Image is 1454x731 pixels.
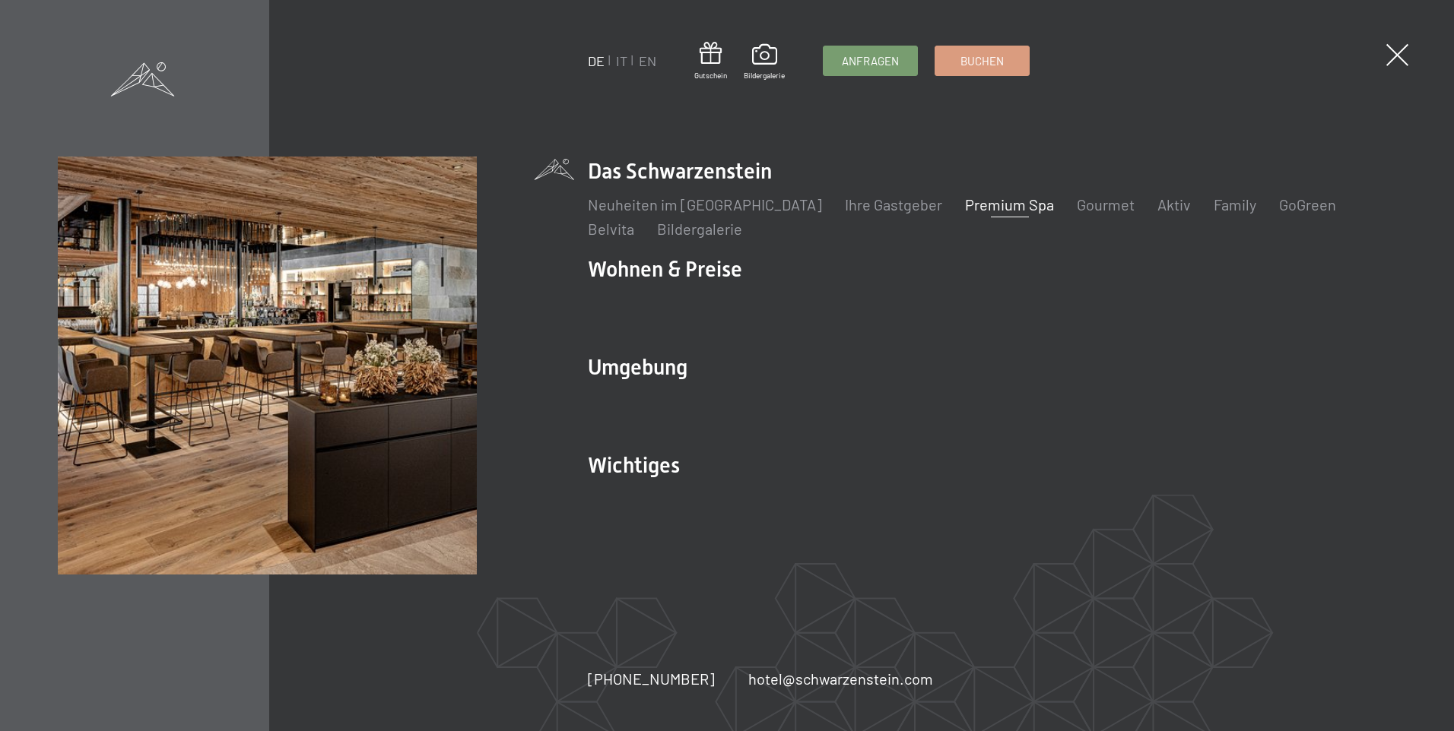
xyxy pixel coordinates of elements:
[935,46,1029,75] a: Buchen
[694,42,727,81] a: Gutschein
[1157,195,1191,214] a: Aktiv
[588,668,715,689] a: [PHONE_NUMBER]
[588,669,715,688] span: [PHONE_NUMBER]
[1077,195,1135,214] a: Gourmet
[639,52,656,69] a: EN
[657,220,742,238] a: Bildergalerie
[845,195,942,214] a: Ihre Gastgeber
[744,44,785,81] a: Bildergalerie
[616,52,627,69] a: IT
[842,53,899,69] span: Anfragen
[824,46,917,75] a: Anfragen
[965,195,1054,214] a: Premium Spa
[960,53,1004,69] span: Buchen
[1279,195,1336,214] a: GoGreen
[748,668,933,689] a: hotel@schwarzenstein.com
[744,70,785,81] span: Bildergalerie
[588,195,822,214] a: Neuheiten im [GEOGRAPHIC_DATA]
[588,220,634,238] a: Belvita
[694,70,727,81] span: Gutschein
[1214,195,1256,214] a: Family
[588,52,605,69] a: DE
